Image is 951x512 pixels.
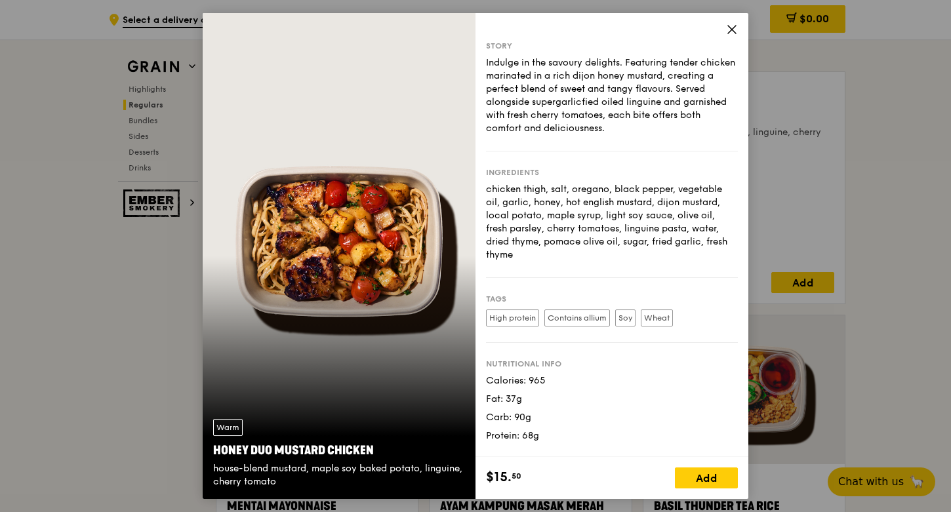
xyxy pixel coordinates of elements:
label: Wheat [641,309,673,326]
div: Add [675,467,738,488]
label: Soy [615,309,636,326]
div: house-blend mustard, maple soy baked potato, linguine, cherry tomato [213,462,465,488]
div: Protein: 68g [486,429,738,443]
label: High protein [486,309,539,326]
span: $15. [486,467,512,487]
div: Indulge in the savoury delights. Featuring tender chicken marinated in a rich dijon honey mustard... [486,56,738,135]
div: chicken thigh, salt, oregano, black pepper, vegetable oil, garlic, honey, hot english mustard, di... [486,183,738,262]
div: Carb: 90g [486,411,738,424]
div: Calories: 965 [486,374,738,387]
div: Tags [486,294,738,304]
label: Contains allium [544,309,610,326]
div: Nutritional info [486,359,738,369]
span: 50 [512,471,521,481]
div: Honey Duo Mustard Chicken [213,441,465,460]
div: Fat: 37g [486,393,738,406]
div: Ingredients [486,167,738,178]
div: Warm [213,419,243,436]
div: Story [486,41,738,51]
